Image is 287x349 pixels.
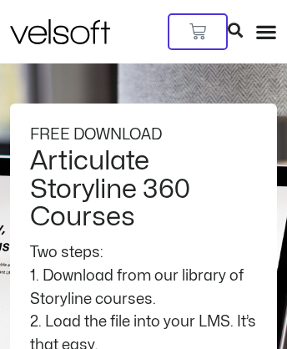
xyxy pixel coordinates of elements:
[30,147,257,231] h2: Articulate Storyline 360 Courses
[30,241,257,265] div: Two steps:
[30,124,257,147] div: FREE DOWNLOAD
[30,265,257,311] div: 1. Download from our library of Storyline courses.
[255,21,277,43] div: Menu Toggle
[10,19,110,44] img: Velsoft Training Materials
